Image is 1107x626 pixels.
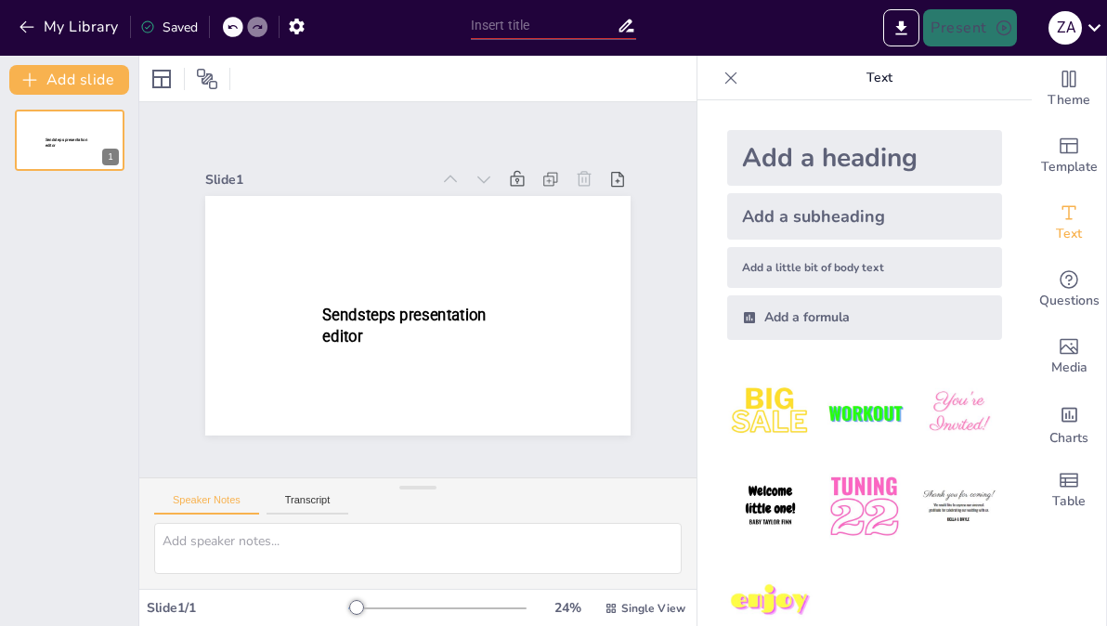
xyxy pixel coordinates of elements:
img: 2.jpeg [821,370,907,456]
div: Add text boxes [1032,189,1106,256]
button: Export to PowerPoint [883,9,919,46]
img: 4.jpeg [727,463,814,550]
div: Add a table [1032,457,1106,524]
button: Present [923,9,1016,46]
p: Text [746,56,1013,100]
div: Saved [140,19,198,36]
div: Z A [1048,11,1082,45]
span: Charts [1049,428,1088,449]
div: Change the overall theme [1032,56,1106,123]
span: Media [1051,358,1087,378]
div: Layout [147,64,176,94]
span: Theme [1048,90,1090,111]
div: 24 % [545,599,590,617]
div: Add a heading [727,130,1002,186]
span: Sendsteps presentation editor [46,137,87,148]
div: Slide 1 / 1 [147,599,348,617]
span: Position [196,68,218,90]
div: Add charts and graphs [1032,390,1106,457]
button: Transcript [267,494,349,515]
img: 1.jpeg [727,370,814,456]
div: Get real-time input from your audience [1032,256,1106,323]
button: Add slide [9,65,129,95]
img: 6.jpeg [916,463,1002,550]
button: My Library [14,12,126,42]
img: 3.jpeg [916,370,1002,456]
span: Questions [1039,291,1100,311]
div: Add a formula [727,295,1002,340]
div: Add a subheading [727,193,1002,240]
div: 1 [102,149,119,165]
div: Slide 1 [205,171,430,189]
span: Sendsteps presentation editor [322,306,486,346]
button: Z A [1048,9,1082,46]
div: Sendsteps presentation editor1 [15,110,124,171]
input: Insert title [471,12,618,39]
div: Add a little bit of body text [727,247,1002,288]
span: Table [1052,491,1086,512]
span: Single View [621,601,685,616]
div: Add images, graphics, shapes or video [1032,323,1106,390]
span: Text [1056,224,1082,244]
span: Template [1041,157,1098,177]
button: Speaker Notes [154,494,259,515]
img: 5.jpeg [821,463,907,550]
div: Add ready made slides [1032,123,1106,189]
